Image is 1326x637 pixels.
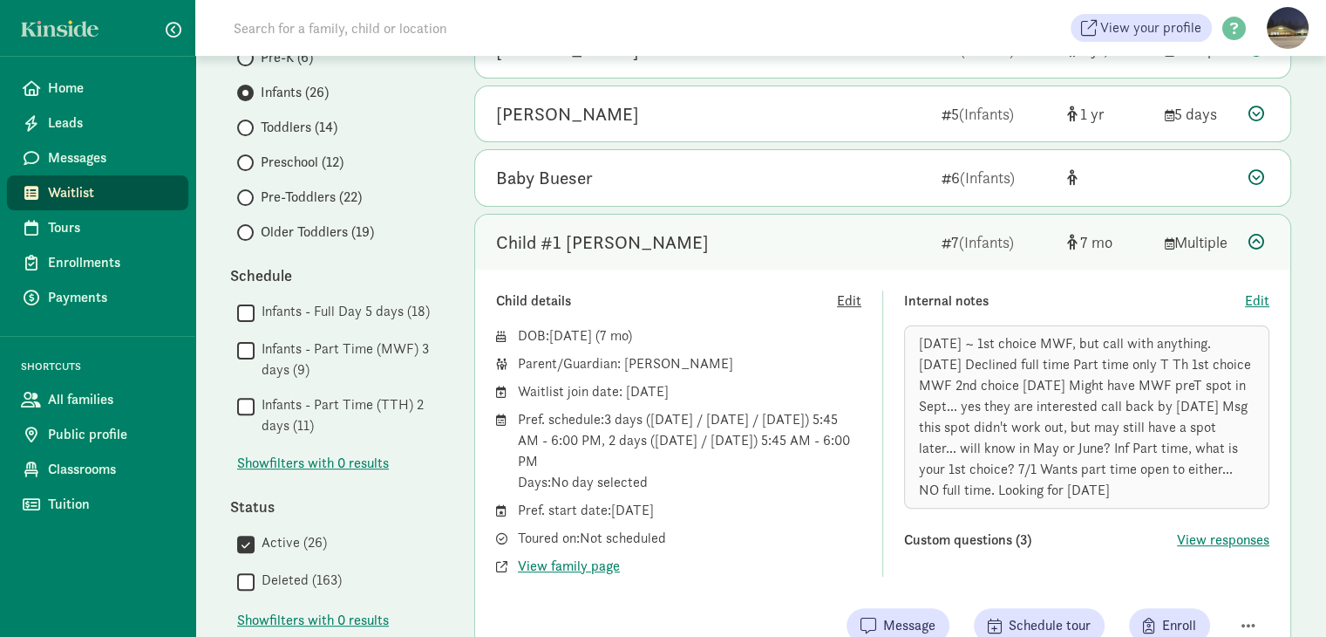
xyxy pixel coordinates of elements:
[48,287,174,308] span: Payments
[255,532,327,553] label: Active (26)
[237,610,389,631] span: Show filters with 0 results
[960,168,1015,188] span: (Infants)
[959,232,1014,252] span: (Infants)
[255,570,342,591] label: Deleted (163)
[48,113,174,134] span: Leads
[518,325,861,346] div: DOB: ( )
[518,353,861,374] div: Parent/Guardian: [PERSON_NAME]
[1067,166,1151,189] div: [object Object]
[1245,291,1269,312] button: Edit
[7,175,188,210] a: Waitlist
[1080,232,1112,252] span: 7
[7,106,188,140] a: Leads
[48,217,174,238] span: Tours
[959,104,1014,124] span: (Infants)
[7,71,188,106] a: Home
[496,100,639,128] div: Cully Sparks
[237,610,389,631] button: Showfilters with 0 results
[518,556,620,577] button: View family page
[1239,553,1326,637] iframe: Chat Widget
[261,47,313,68] span: Pre-K (6)
[230,495,439,518] div: Status
[7,210,188,245] a: Tours
[48,389,174,410] span: All families
[518,409,861,493] div: Pref. schedule: 3 days ([DATE] / [DATE] / [DATE]) 5:45 AM - 6:00 PM, 2 days ([DATE] / [DATE]) 5:4...
[1067,102,1151,126] div: [object Object]
[48,147,174,168] span: Messages
[261,222,374,243] span: Older Toddlers (19)
[237,453,389,474] span: Show filters with 0 results
[518,528,861,549] div: Toured on: Not scheduled
[942,102,1053,126] div: 5
[223,10,712,45] input: Search for a family, child or location
[255,394,439,436] label: Infants - Part Time (TTH) 2 days (11)
[48,252,174,273] span: Enrollments
[7,245,188,280] a: Enrollments
[549,326,592,345] span: [DATE]
[1100,17,1201,38] span: View your profile
[518,381,861,402] div: Waitlist join date: [DATE]
[1165,230,1234,254] div: Multiple
[48,424,174,445] span: Public profile
[255,301,430,322] label: Infants - Full Day 5 days (18)
[496,229,709,257] div: Child #1 Holt
[48,494,174,515] span: Tuition
[883,615,935,636] span: Message
[1165,102,1234,126] div: 5 days
[48,78,174,99] span: Home
[255,339,439,380] label: Infants - Part Time (MWF) 3 days (9)
[1067,230,1151,254] div: [object Object]
[1177,530,1269,551] button: View responses
[7,280,188,315] a: Payments
[496,164,593,192] div: Baby Bueser
[919,334,1251,499] span: [DATE] ~ 1st choice MWF, but call with anything. [DATE] Declined full time Part time only T Th 1s...
[904,291,1245,312] div: Internal notes
[261,82,329,103] span: Infants (26)
[904,530,1177,551] div: Custom questions (3)
[48,459,174,480] span: Classrooms
[7,140,188,175] a: Messages
[261,152,343,173] span: Preschool (12)
[7,417,188,452] a: Public profile
[261,117,337,138] span: Toddlers (14)
[1071,14,1212,42] a: View your profile
[237,453,389,474] button: Showfilters with 0 results
[1080,104,1105,124] span: 1
[518,500,861,521] div: Pref. start date: [DATE]
[7,487,188,522] a: Tuition
[1009,615,1091,636] span: Schedule tour
[600,326,628,345] span: 7
[230,264,439,287] div: Schedule
[7,452,188,487] a: Classrooms
[837,291,861,312] button: Edit
[496,291,837,312] div: Child details
[1162,615,1196,636] span: Enroll
[48,182,174,203] span: Waitlist
[7,382,188,417] a: All families
[942,166,1053,189] div: 6
[942,230,1053,254] div: 7
[261,187,362,208] span: Pre-Toddlers (22)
